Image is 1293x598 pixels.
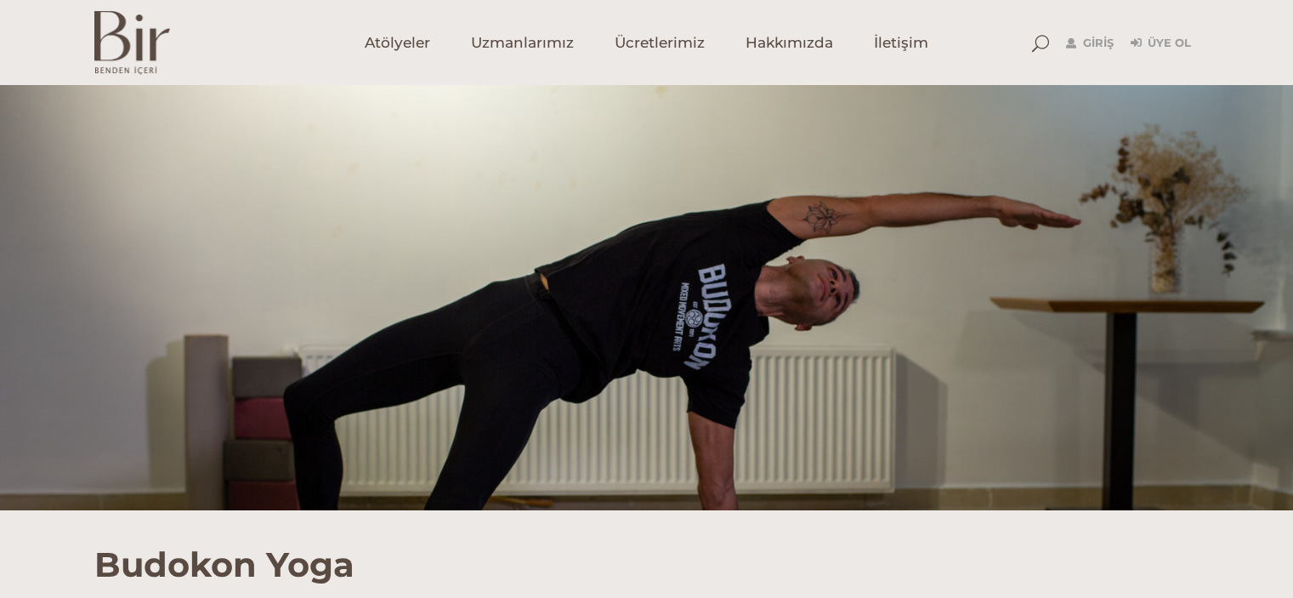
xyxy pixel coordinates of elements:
[874,33,928,53] span: İletişim
[94,510,1199,585] h1: Budokon Yoga
[615,33,705,53] span: Ücretlerimiz
[1131,33,1191,54] a: Üye Ol
[746,33,833,53] span: Hakkımızda
[365,33,430,53] span: Atölyeler
[471,33,574,53] span: Uzmanlarımız
[1066,33,1114,54] a: Giriş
